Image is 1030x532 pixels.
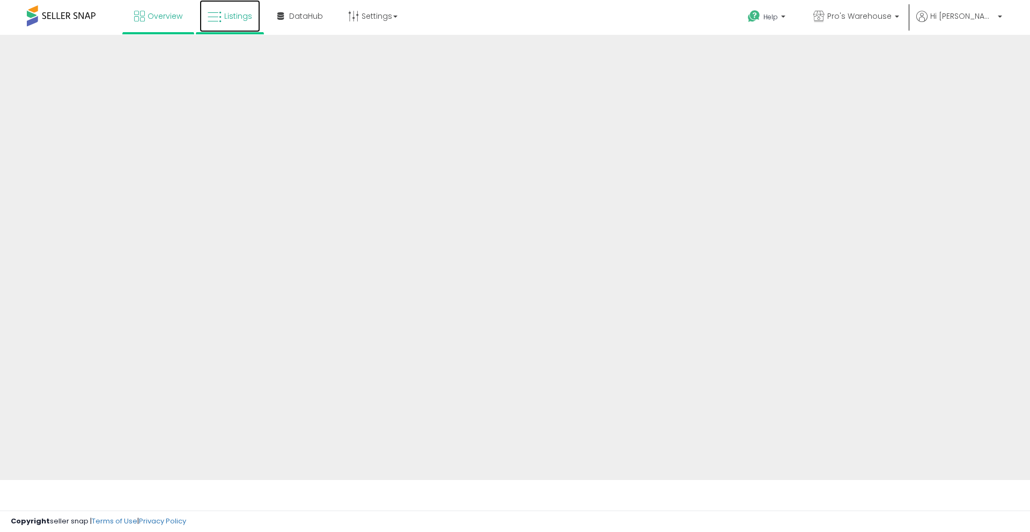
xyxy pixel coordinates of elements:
span: Help [763,12,778,21]
span: Overview [148,11,182,21]
a: Help [739,2,796,35]
span: Listings [224,11,252,21]
span: DataHub [289,11,323,21]
a: Hi [PERSON_NAME] [916,11,1002,35]
span: Hi [PERSON_NAME] [930,11,995,21]
i: Get Help [747,10,761,23]
span: Pro's Warehouse [827,11,892,21]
